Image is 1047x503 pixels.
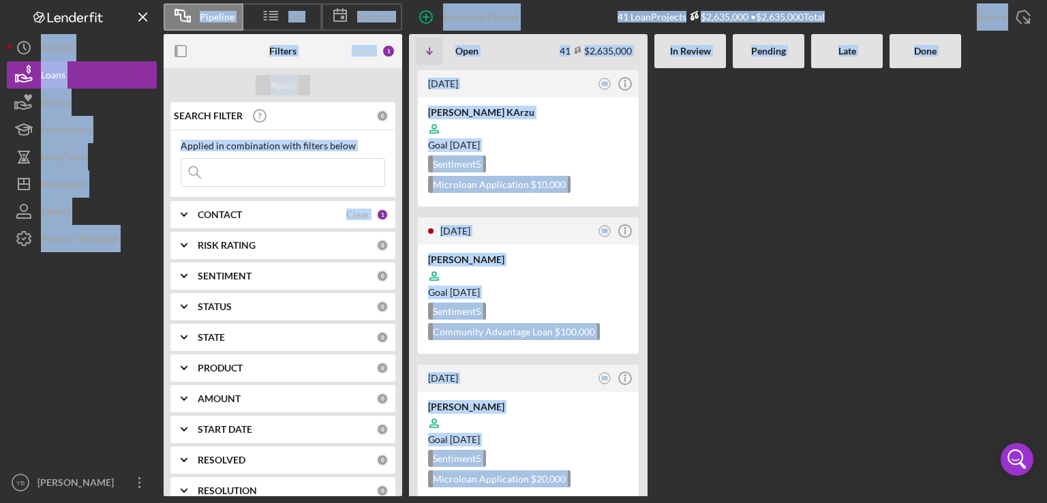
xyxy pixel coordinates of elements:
div: Sentiment 5 [428,155,486,172]
b: STATE [198,332,225,343]
div: Clear [346,209,369,220]
b: SEARCH FILTER [174,110,243,121]
div: Open Intercom Messenger [1001,443,1033,476]
time: 2025-09-01 19:06 [428,372,458,384]
button: Activity [7,34,157,61]
div: Applied in combination with filters below [181,140,385,151]
b: Late [838,46,856,57]
span: $100,000 [555,326,595,337]
b: START DATE [198,424,252,435]
div: 0 [376,301,389,313]
div: Long-Term [41,143,86,174]
div: Sentiment 5 [428,303,486,320]
a: [DATE]YB[PERSON_NAME] KArzuGoal [DATE]Sentiment5Microloan Application $10,000 [416,68,641,209]
button: Long-Term [7,143,157,170]
button: YB [596,75,614,93]
div: 0 [376,270,389,282]
button: Export [963,3,1040,31]
div: Clients [41,198,70,228]
b: RESOLVED [198,455,245,466]
b: RISK RATING [198,240,256,251]
div: 0 [376,393,389,405]
div: 0 [376,362,389,374]
b: PRODUCT [198,363,243,374]
div: Loans [41,61,65,92]
span: $10,000 [531,179,566,190]
a: [DATE]YB[PERSON_NAME]Goal [DATE]Sentiment5Microloan Application $20,000 [416,363,641,503]
div: 0 [376,239,389,251]
div: 0 [376,110,389,122]
a: [DATE]YB[PERSON_NAME]Goal [DATE]Sentiment5Community Advantage Loan $100,000 [416,215,641,356]
button: Apply [256,75,310,95]
button: YB [596,369,614,388]
button: Dashboard [7,170,157,198]
div: 0 [376,331,389,344]
time: 10/16/2025 [450,433,480,445]
div: New Loan Project [443,3,519,31]
div: Product Templates [41,225,121,256]
div: 1 [382,44,395,58]
div: 41 $2,635,000 [560,45,632,57]
div: Activity [41,34,74,65]
div: Educational [41,116,91,147]
button: Product Templates [7,225,157,252]
text: YB [602,228,608,233]
button: New Loan Project [409,3,532,31]
div: [PERSON_NAME] [428,400,628,414]
button: YB[PERSON_NAME] [7,469,157,496]
div: Community Advantage Loan [428,323,600,340]
div: [PERSON_NAME] [34,469,123,500]
time: 2025-09-02 14:32 [440,225,470,237]
div: 0 [376,454,389,466]
div: 41 Loan Projects • $2,635,000 Total [618,11,825,22]
text: YB [16,479,25,487]
b: Done [914,46,937,57]
div: Apply [271,75,296,95]
span: $20,000 [531,473,566,485]
time: 10/17/2025 [450,139,480,151]
div: 0 [376,423,389,436]
div: Export [977,3,1006,31]
span: Goal [428,286,480,298]
button: YB [596,222,614,241]
div: [PERSON_NAME] [428,253,628,266]
button: Grants [7,89,157,116]
div: Microloan Application [428,470,571,487]
button: Loans [7,61,157,89]
div: 1 [376,209,389,221]
time: 2025-09-02 23:28 [428,78,458,89]
span: Forecast [357,12,394,22]
b: STATUS [198,301,232,312]
text: YB [602,376,608,380]
b: Pending [751,46,786,57]
span: Goal [428,139,480,151]
div: [PERSON_NAME] KArzu [428,106,628,119]
b: SENTIMENT [198,271,252,281]
div: Microloan Application [428,176,571,193]
div: Reset [352,46,375,57]
b: AMOUNT [198,393,241,404]
div: $2,635,000 [686,11,748,22]
button: Clients [7,198,157,225]
span: Goal [428,433,480,445]
b: RESOLUTION [198,485,257,496]
div: 0 [376,485,389,497]
span: Pipeline [200,12,234,22]
b: CONTACT [198,209,242,220]
button: Educational [7,116,157,143]
div: Dashboard [41,170,87,201]
b: In Review [670,46,711,57]
span: List [288,12,303,22]
time: 11/11/2025 [450,286,480,298]
div: Sentiment 5 [428,450,486,467]
b: Open [455,46,479,57]
text: YB [602,81,608,86]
